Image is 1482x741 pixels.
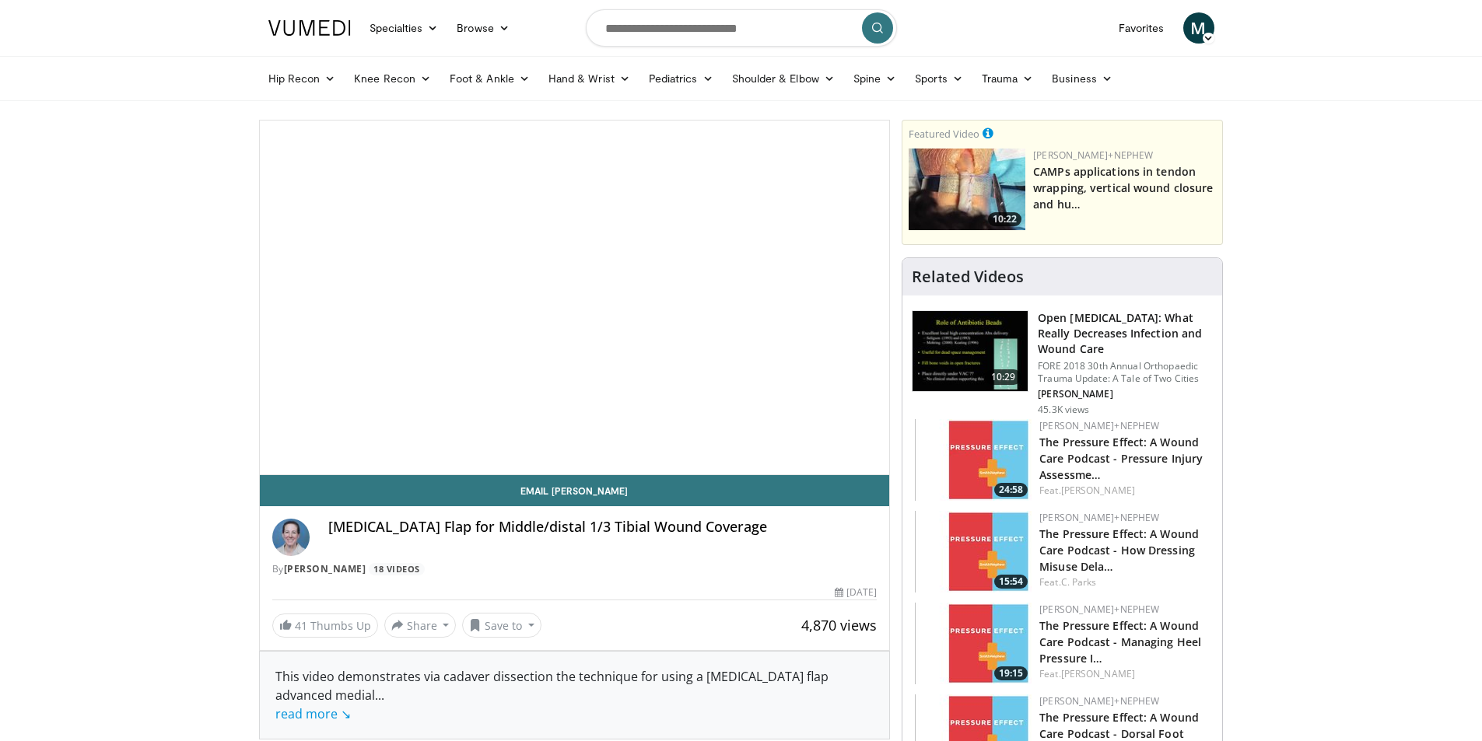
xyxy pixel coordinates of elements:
p: FORE 2018 30th Annual Orthopaedic Trauma Update: A Tale of Two Cities [1038,360,1213,385]
a: [PERSON_NAME]+Nephew [1039,419,1159,432]
span: 41 [295,618,307,633]
div: This video demonstrates via cadaver dissection the technique for using a [MEDICAL_DATA] flap adva... [275,667,874,723]
small: Featured Video [909,127,979,141]
a: [PERSON_NAME] [1061,667,1135,680]
a: [PERSON_NAME]+Nephew [1039,511,1159,524]
a: Email [PERSON_NAME] [260,475,890,506]
a: [PERSON_NAME]+Nephew [1039,603,1159,616]
a: Knee Recon [345,63,440,94]
p: [PERSON_NAME] [1038,388,1213,400]
a: [PERSON_NAME] [284,562,366,575]
img: ded7be61-cdd8-40fc-98a3-de551fea390e.150x105_q85_crop-smart_upscale.jpg [913,311,1028,392]
a: The Pressure Effect: A Wound Care Podcast - How Dressing Misuse Dela… [1039,526,1199,574]
a: read more ↘ [275,705,351,722]
button: Share [384,613,457,638]
a: The Pressure Effect: A Wound Care Podcast - Pressure Injury Assessme… [1039,435,1203,482]
a: 41 Thumbs Up [272,613,378,638]
img: 2677e140-ee51-4d40-a5f5-4f29f195cc19.150x105_q85_crop-smart_upscale.jpg [909,149,1025,230]
h4: [MEDICAL_DATA] Flap for Middle/distal 1/3 Tibial Wound Coverage [328,519,878,536]
a: C. Parks [1061,575,1097,589]
a: 10:29 Open [MEDICAL_DATA]: What Really Decreases Infection and Wound Care FORE 2018 30th Annual O... [912,310,1213,416]
a: The Pressure Effect: A Wound Care Podcast - Managing Heel Pressure I… [1039,618,1201,666]
img: 60a7b2e5-50df-40c4-868a-521487974819.150x105_q85_crop-smart_upscale.jpg [915,603,1032,684]
a: Hip Recon [259,63,345,94]
a: Hand & Wrist [539,63,639,94]
img: 2a658e12-bd38-46e9-9f21-8239cc81ed40.150x105_q85_crop-smart_upscale.jpg [915,419,1032,501]
a: 18 Videos [369,563,426,576]
span: 4,870 views [801,616,877,634]
span: ... [275,687,384,722]
span: 10:22 [988,212,1021,226]
div: [DATE] [835,585,877,599]
div: Feat. [1039,484,1210,498]
a: 19:15 [915,603,1032,684]
img: Avatar [272,519,310,556]
img: VuMedi Logo [268,20,351,36]
a: Shoulder & Elbow [723,63,844,94]
p: 45.3K views [1038,404,1089,416]
a: Browse [447,12,519,44]
span: 24:58 [994,483,1028,497]
a: Spine [844,63,906,94]
h3: Open [MEDICAL_DATA]: What Really Decreases Infection and Wound Care [1038,310,1213,357]
a: [PERSON_NAME]+Nephew [1033,149,1153,162]
video-js: Video Player [260,121,890,475]
a: Pediatrics [639,63,723,94]
a: Trauma [972,63,1043,94]
div: By [272,562,878,576]
a: M [1183,12,1214,44]
a: Business [1042,63,1122,94]
div: Feat. [1039,575,1210,589]
a: [PERSON_NAME] [1061,484,1135,497]
button: Save to [462,613,541,638]
a: Favorites [1109,12,1174,44]
a: CAMPs applications in tendon wrapping, vertical wound closure and hu… [1033,164,1213,211]
span: 15:54 [994,575,1028,589]
img: 61e02083-5525-4adc-9284-c4ef5d0bd3c4.150x105_q85_crop-smart_upscale.jpg [915,511,1032,592]
div: Feat. [1039,667,1210,681]
h4: Related Videos [912,267,1024,286]
a: 10:22 [909,149,1025,230]
a: 24:58 [915,419,1032,501]
span: 10:29 [985,369,1022,385]
a: 15:54 [915,511,1032,592]
a: [PERSON_NAME]+Nephew [1039,694,1159,708]
span: 19:15 [994,666,1028,680]
a: Specialties [360,12,448,44]
a: Foot & Ankle [440,63,539,94]
input: Search topics, interventions [586,9,897,47]
a: Sports [906,63,972,94]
